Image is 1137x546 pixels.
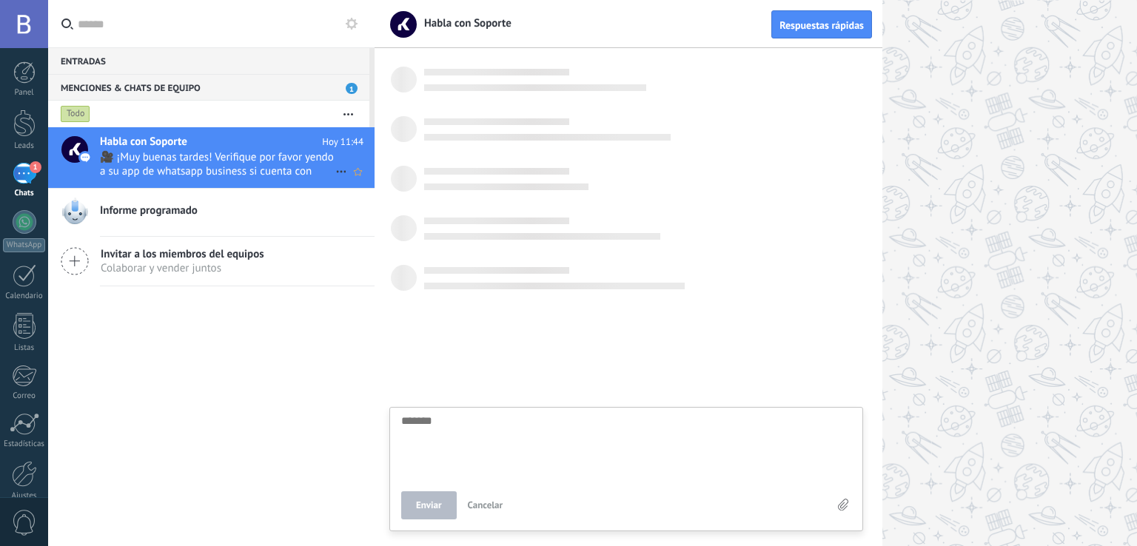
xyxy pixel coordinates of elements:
[3,343,46,353] div: Listas
[3,141,46,151] div: Leads
[100,135,187,149] span: Habla con Soporte
[468,499,503,511] span: Cancelar
[771,10,872,38] button: Respuestas rápidas
[100,203,198,218] span: Informe programado
[462,491,509,519] button: Cancelar
[48,74,369,101] div: Menciones & Chats de equipo
[48,127,375,188] a: Habla con Soporte Hoy 11:44 🎥 ¡Muy buenas tardes! Verifique por favor yendo a su app de whatsapp ...
[401,491,457,519] button: Enviar
[3,88,46,98] div: Panel
[101,261,264,275] span: Colaborar y vender juntos
[322,135,363,149] span: Hoy 11:44
[779,20,864,30] span: Respuestas rápidas
[61,105,90,123] div: Todo
[3,238,45,252] div: WhatsApp
[415,16,512,30] span: Habla con Soporte
[100,150,335,178] span: 🎥 ¡Muy buenas tardes! Verifique por favor yendo a su app de whatsapp business si cuenta con algún...
[3,439,46,449] div: Estadísticas
[101,247,264,261] span: Invitar a los miembros del equipos
[346,83,358,94] span: 1
[3,291,46,301] div: Calendario
[48,189,375,236] a: Informe programado
[3,391,46,401] div: Correo
[416,500,442,510] span: Enviar
[30,161,41,173] span: 1
[48,47,369,74] div: Entradas
[3,491,46,501] div: Ajustes
[3,189,46,198] div: Chats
